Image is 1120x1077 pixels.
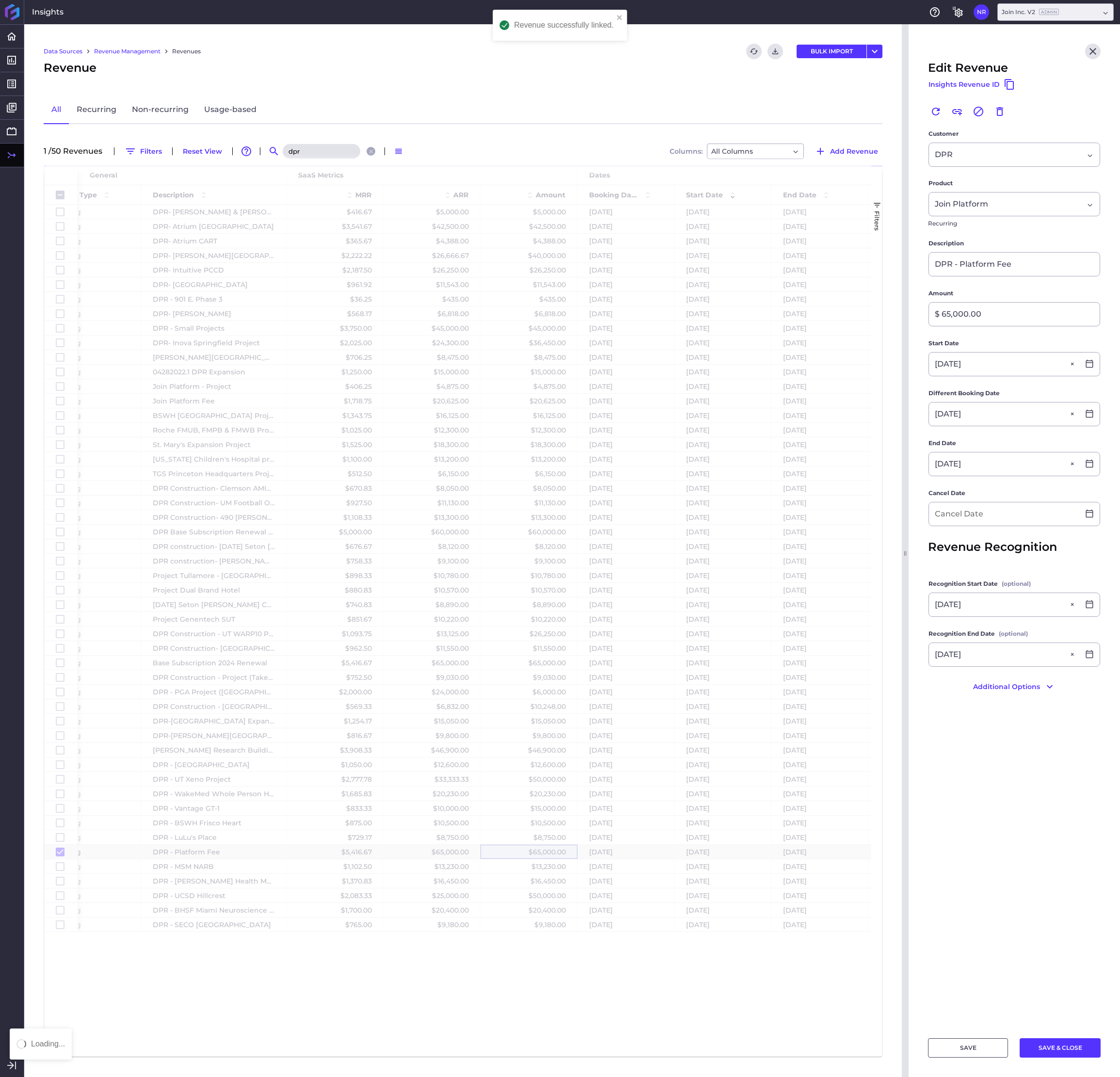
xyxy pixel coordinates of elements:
button: Close [1085,44,1101,59]
button: Close search [367,147,375,156]
a: Usage-based [196,96,264,124]
span: Filters [873,211,881,231]
div: Dropdown select [997,3,1114,21]
button: SAVE & CLOSE [1020,1038,1101,1058]
span: (optional) [999,629,1028,639]
div: Revenue successfully linked. [514,21,613,29]
span: DPR [935,149,953,161]
input: Select Date [929,593,1079,616]
button: Cancel [971,104,986,119]
button: General Settings [950,4,966,20]
button: Close [1068,402,1079,426]
button: Refresh [746,44,762,59]
a: Recurring [69,96,124,124]
span: Cancel Date [928,488,965,498]
button: Close [1068,452,1079,476]
input: Select Date [929,643,1079,666]
button: Link [949,104,965,119]
span: Start Date [928,338,959,348]
button: BULK IMPORT [797,45,866,58]
span: Recognition End Date [928,629,995,639]
span: Edit Revenue [928,59,1008,77]
input: Select Date [929,452,1079,476]
input: Enter Amount [929,303,1100,326]
span: Add Revenue [830,146,878,157]
div: Join Inc. V2 [1002,8,1059,16]
span: Columns: [670,148,703,155]
a: Data Sources [44,47,82,56]
button: Additional Options [928,679,1101,694]
span: Recognition Start Date [928,579,998,589]
input: Cancel Date [929,502,1079,526]
a: Non-recurring [124,96,196,124]
div: 1 / 50 Revenue s [44,147,108,155]
span: All Columns [711,145,753,157]
button: Close [1068,643,1079,666]
button: User Menu [974,4,989,20]
button: Add Revenue [810,144,882,159]
a: All [44,96,69,124]
a: Revenue Management [94,47,160,56]
span: Insights Revenue ID [928,79,1000,90]
button: Download [768,44,783,59]
button: Renew [928,104,944,119]
button: SAVE [928,1038,1008,1058]
a: Revenues [172,47,201,56]
div: Dropdown select [928,143,1100,167]
span: Join Platform [935,198,988,210]
span: Description [928,239,964,248]
button: Close [1068,593,1079,616]
div: Dropdown select [928,192,1100,216]
button: Filters [120,144,166,159]
span: End Date [928,438,956,448]
button: Insights Revenue ID [928,77,1016,92]
span: Customer [928,129,959,139]
span: Revenue Recognition [928,538,1057,556]
div: Loading... [31,1040,65,1048]
span: Different Booking Date [928,388,1000,398]
span: Product [928,178,953,188]
div: Dropdown select [707,144,804,159]
button: User Menu [867,45,882,58]
span: Revenue [44,59,96,77]
button: Delete [992,104,1008,119]
button: close [617,14,624,23]
input: Describe your revenue [929,253,1100,276]
ins: Admin [1039,9,1059,15]
p: Recurring [928,216,1101,227]
span: Amount [928,289,953,298]
input: Select Date [929,402,1079,426]
button: Help [927,4,943,20]
input: Select Date [929,353,1079,376]
button: Close [1068,353,1079,376]
button: Search by [266,144,282,159]
span: (optional) [1002,579,1031,589]
button: Reset View [178,144,226,159]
